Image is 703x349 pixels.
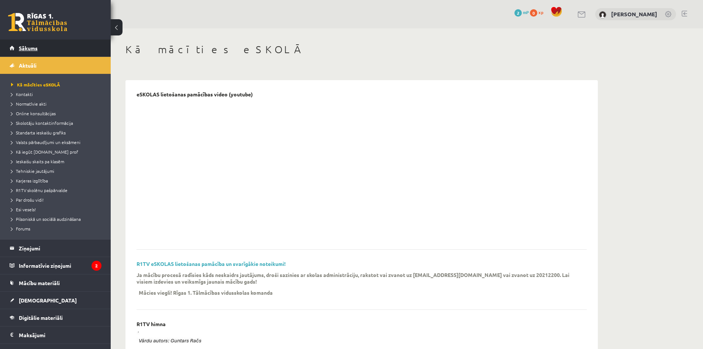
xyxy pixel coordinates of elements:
[10,57,101,74] a: Aktuāli
[173,289,273,296] p: Rīgas 1. Tālmācības vidusskolas komanda
[11,187,103,194] a: R1TV skolēnu pašpārvalde
[11,110,56,116] span: Online konsultācijas
[11,168,54,174] span: Tehniskie jautājumi
[11,226,30,232] span: Forums
[11,187,68,193] span: R1TV skolēnu pašpārvalde
[19,314,63,321] span: Digitālie materiāli
[10,309,101,326] a: Digitālie materiāli
[530,9,547,15] a: 0 xp
[11,82,60,88] span: Kā mācīties eSKOLĀ
[523,9,529,15] span: mP
[10,292,101,309] a: [DEMOGRAPHIC_DATA]
[10,257,101,274] a: Informatīvie ziņojumi2
[11,91,33,97] span: Kontakti
[530,9,537,17] span: 0
[137,321,166,327] p: R1TV himna
[19,280,60,286] span: Mācību materiāli
[11,81,103,88] a: Kā mācīties eSKOLĀ
[514,9,522,17] span: 2
[11,177,103,184] a: Karjeras izglītība
[10,274,101,291] a: Mācību materiāli
[11,139,80,145] span: Valsts pārbaudījumi un eksāmeni
[139,289,172,296] p: Mācies viegli!
[137,271,576,285] p: Ja mācību procesā radīsies kāds neskaidrs jautājums, droši sazinies ar skolas administrāciju, rak...
[11,158,103,165] a: Ieskaišu skaits pa klasēm
[11,139,103,146] a: Valsts pārbaudījumi un eksāmeni
[11,178,48,184] span: Karjeras izglītība
[11,216,81,222] span: Pilsoniskā un sociālā audzināšana
[19,257,101,274] legend: Informatīvie ziņojumi
[11,120,103,126] a: Skolotāju kontaktinformācija
[125,43,598,56] h1: Kā mācīties eSKOLĀ
[514,9,529,15] a: 2 mP
[11,120,73,126] span: Skolotāju kontaktinformācija
[10,326,101,343] a: Maksājumi
[11,129,103,136] a: Standarta ieskaišu grafiks
[11,158,64,164] span: Ieskaišu skaits pa klasēm
[11,91,103,97] a: Kontakti
[11,100,103,107] a: Normatīvie akti
[8,13,67,31] a: Rīgas 1. Tālmācības vidusskola
[10,240,101,257] a: Ziņojumi
[137,260,286,267] a: R1TV eSKOLAS lietošanas pamācība un svarīgākie noteikumi!
[92,261,101,271] i: 2
[538,9,543,15] span: xp
[11,168,103,174] a: Tehniskie jautājumi
[11,206,36,212] span: Esi vesels!
[10,40,101,57] a: Sākums
[11,197,44,203] span: Par drošu vidi!
[19,326,101,343] legend: Maksājumi
[19,297,77,304] span: [DEMOGRAPHIC_DATA]
[11,110,103,117] a: Online konsultācijas
[11,225,103,232] a: Forums
[19,62,37,69] span: Aktuāli
[19,45,38,51] span: Sākums
[137,91,253,97] p: eSKOLAS lietošanas pamācības video (youtube)
[11,130,66,136] span: Standarta ieskaišu grafiks
[11,196,103,203] a: Par drošu vidi!
[11,148,103,155] a: Kā iegūt [DOMAIN_NAME] prof
[599,11,606,18] img: Kristers Raginskis
[11,206,103,213] a: Esi vesels!
[11,101,46,107] span: Normatīvie akti
[11,216,103,222] a: Pilsoniskā un sociālā audzināšana
[611,10,657,18] a: [PERSON_NAME]
[19,240,101,257] legend: Ziņojumi
[11,149,78,155] span: Kā iegūt [DOMAIN_NAME] prof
